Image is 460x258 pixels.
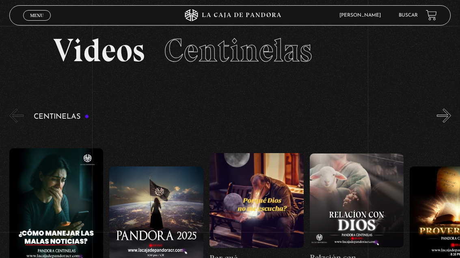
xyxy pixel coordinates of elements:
span: [PERSON_NAME] [335,13,389,18]
a: View your shopping cart [426,10,437,21]
span: Menu [30,13,43,18]
h3: Centinelas [34,113,89,121]
a: Buscar [399,13,418,18]
button: Next [437,109,451,123]
span: Cerrar [27,20,46,26]
h2: Videos [53,34,406,66]
button: Previous [9,109,24,123]
span: Centinelas [164,31,312,70]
